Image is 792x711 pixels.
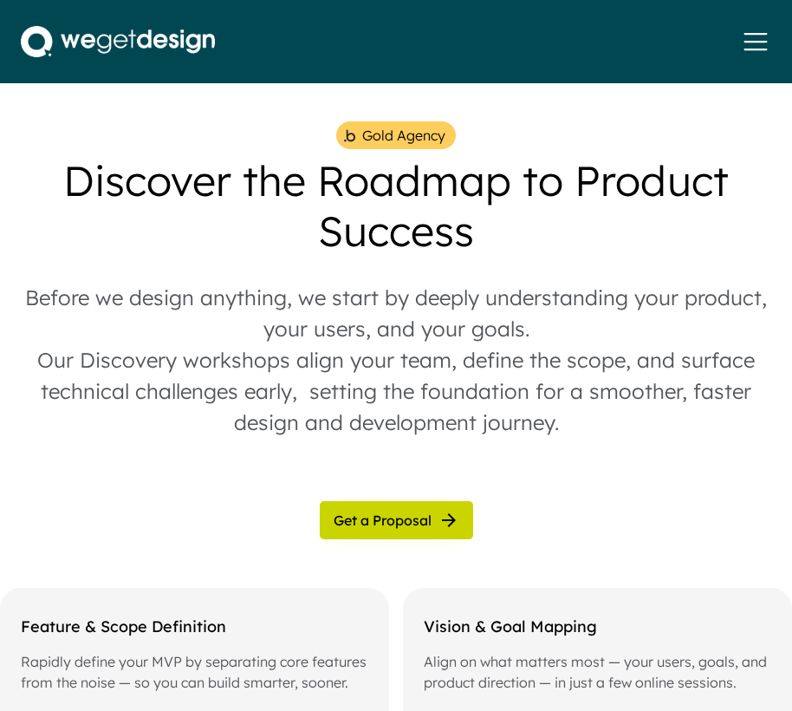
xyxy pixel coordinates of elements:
[424,616,771,637] div: Vision & Goal Mapping
[424,651,771,693] div: Align on what matters most — your users, goals, and product direction — in just a few online sess...
[14,156,778,256] div: Discover the Roadmap to Product Success
[21,616,368,637] div: Feature & Scope Definition
[15,282,777,438] div: Before we design anything, we start by deeply understanding your product, your users, and your go...
[320,501,473,539] button: Get a Proposal
[362,125,445,146] div: Gold Agency
[21,26,215,57] img: 4b569577-11d7-4442-95fc-ebbb524e5eb8.png
[342,127,357,144] img: bubble%201.png
[21,651,368,693] div: Rapidly define your MVP by separating core features from the noise — so you can build smarter, so...
[334,513,432,527] span: Get a Proposal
